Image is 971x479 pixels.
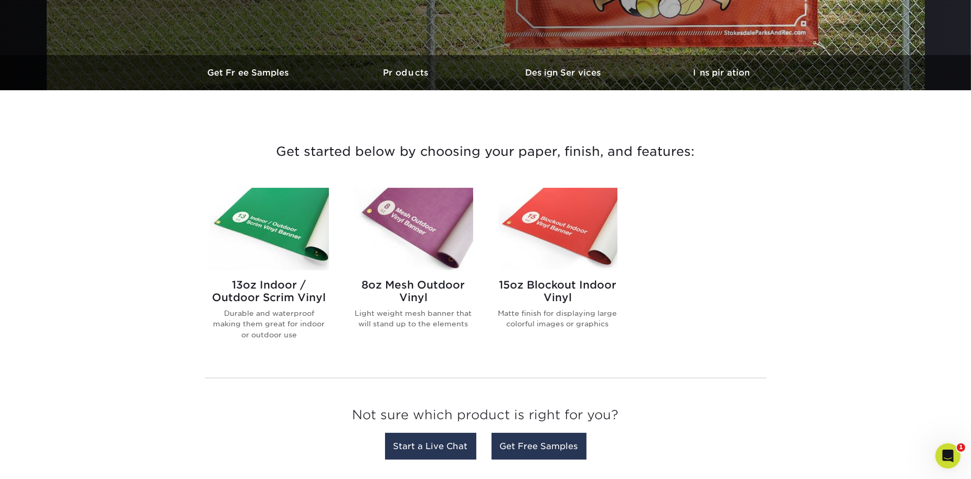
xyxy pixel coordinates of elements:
a: 15oz Blockout Indoor Vinyl Banners 15oz Blockout Indoor Vinyl Matte finish for displaying large c... [498,188,617,357]
a: Products [328,55,486,90]
h3: Design Services [486,68,643,78]
iframe: Intercom live chat [935,443,961,469]
a: Start a Live Chat [385,433,476,460]
a: Design Services [486,55,643,90]
h2: 13oz Indoor / Outdoor Scrim Vinyl [210,279,329,304]
h2: 8oz Mesh Outdoor Vinyl [354,279,473,304]
a: 13oz Indoor / Outdoor Scrim Vinyl Banners 13oz Indoor / Outdoor Scrim Vinyl Durable and waterproo... [210,188,329,357]
a: Get Free Samples [171,55,328,90]
a: 8oz Mesh Outdoor Vinyl Banners 8oz Mesh Outdoor Vinyl Light weight mesh banner that will stand up... [354,188,473,357]
p: Durable and waterproof making them great for indoor or outdoor use [210,308,329,340]
p: Light weight mesh banner that will stand up to the elements [354,308,473,329]
img: 15oz Blockout Indoor Vinyl Banners [498,188,617,270]
a: Get Free Samples [492,433,586,460]
h3: Get started below by choosing your paper, finish, and features: [179,128,793,175]
h3: Inspiration [643,68,801,78]
a: Inspiration [643,55,801,90]
h3: Get Free Samples [171,68,328,78]
h3: Products [328,68,486,78]
p: Matte finish for displaying large colorful images or graphics [498,308,617,329]
img: 13oz Indoor / Outdoor Scrim Vinyl Banners [210,188,329,270]
img: 8oz Mesh Outdoor Vinyl Banners [354,188,473,270]
h3: Not sure which product is right for you? [205,399,766,435]
span: 1 [957,443,965,452]
h2: 15oz Blockout Indoor Vinyl [498,279,617,304]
